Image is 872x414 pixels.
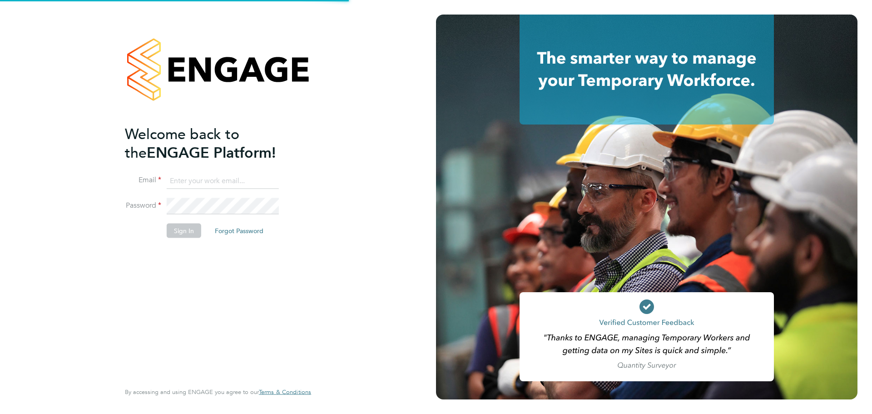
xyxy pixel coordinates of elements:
label: Password [125,201,161,210]
label: Email [125,175,161,185]
input: Enter your work email... [167,173,279,189]
a: Terms & Conditions [259,389,311,396]
span: By accessing and using ENGAGE you agree to our [125,388,311,396]
span: Welcome back to the [125,125,239,161]
button: Forgot Password [208,224,271,238]
h2: ENGAGE Platform! [125,125,302,162]
button: Sign In [167,224,201,238]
